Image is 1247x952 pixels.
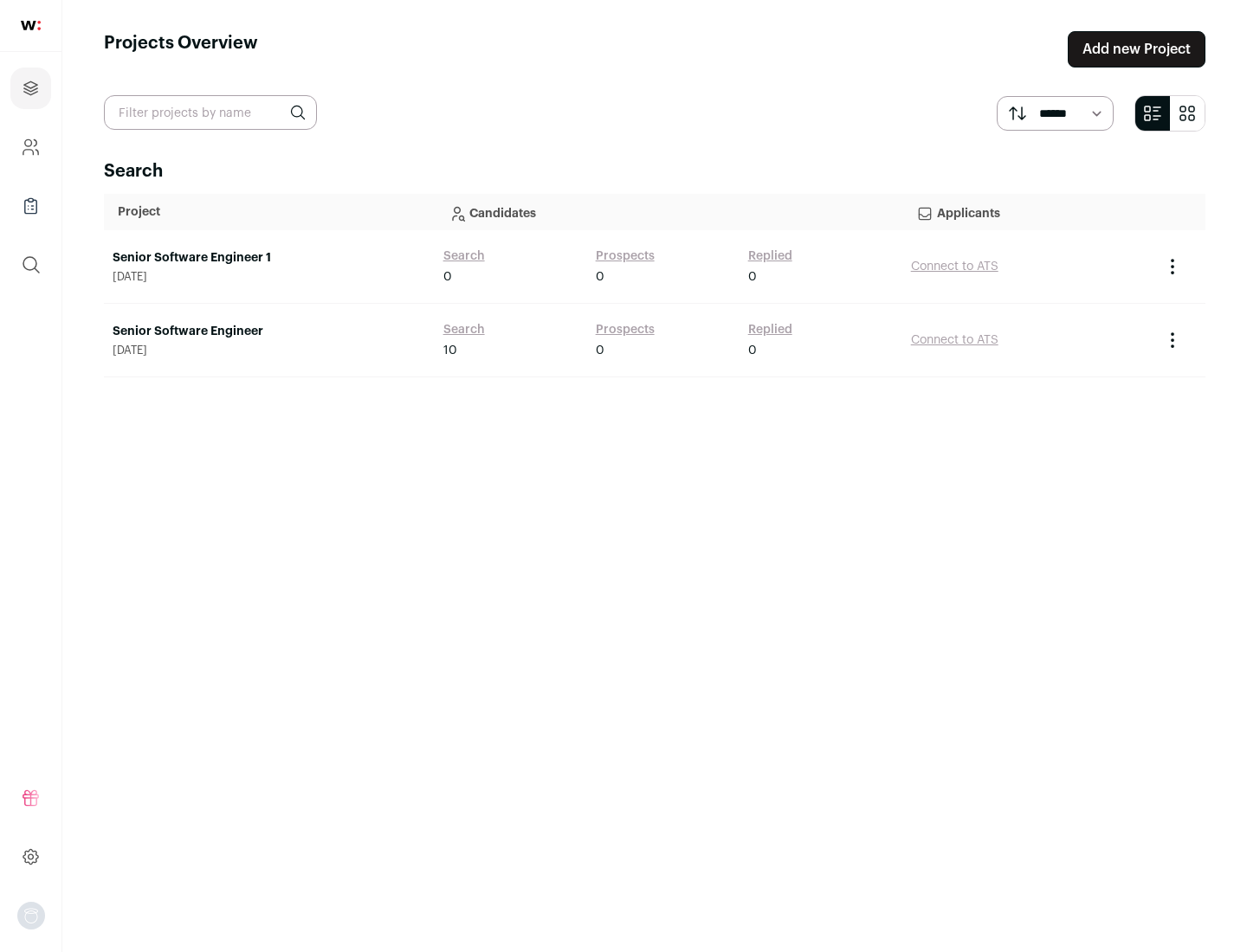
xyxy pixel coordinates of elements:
[10,68,51,109] a: Projects
[10,126,51,168] a: Company and ATS Settings
[113,249,426,267] a: Senior Software Engineer 1
[443,342,457,359] span: 10
[1068,31,1205,68] a: Add new Project
[748,248,792,265] a: Replied
[596,248,655,265] a: Prospects
[443,248,485,265] a: Search
[104,159,1205,183] h2: Search
[21,21,41,30] img: wellfound-shorthand-0d5821cbd27db2630d0214b213865d53afaa358527fdda9d0ea32b1df1b89c2c.svg
[113,344,426,357] span: [DATE]
[104,31,258,68] h1: Projects Overview
[596,321,655,338] a: Prospects
[911,261,998,273] a: Connect to ATS
[113,323,426,340] a: Senior Software Engineer
[1162,330,1183,351] button: Project Actions
[916,195,1140,229] p: Applicants
[443,268,452,286] span: 0
[113,270,426,284] span: [DATE]
[10,185,51,227] a: Company Lists
[17,902,45,929] button: Open dropdown
[596,268,604,286] span: 0
[748,321,792,338] a: Replied
[1162,256,1183,277] button: Project Actions
[118,203,421,221] p: Project
[449,195,888,229] p: Candidates
[104,95,317,130] input: Filter projects by name
[443,321,485,338] a: Search
[911,334,998,346] a: Connect to ATS
[596,342,604,359] span: 0
[17,902,45,929] img: nopic.png
[748,268,757,286] span: 0
[748,342,757,359] span: 0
